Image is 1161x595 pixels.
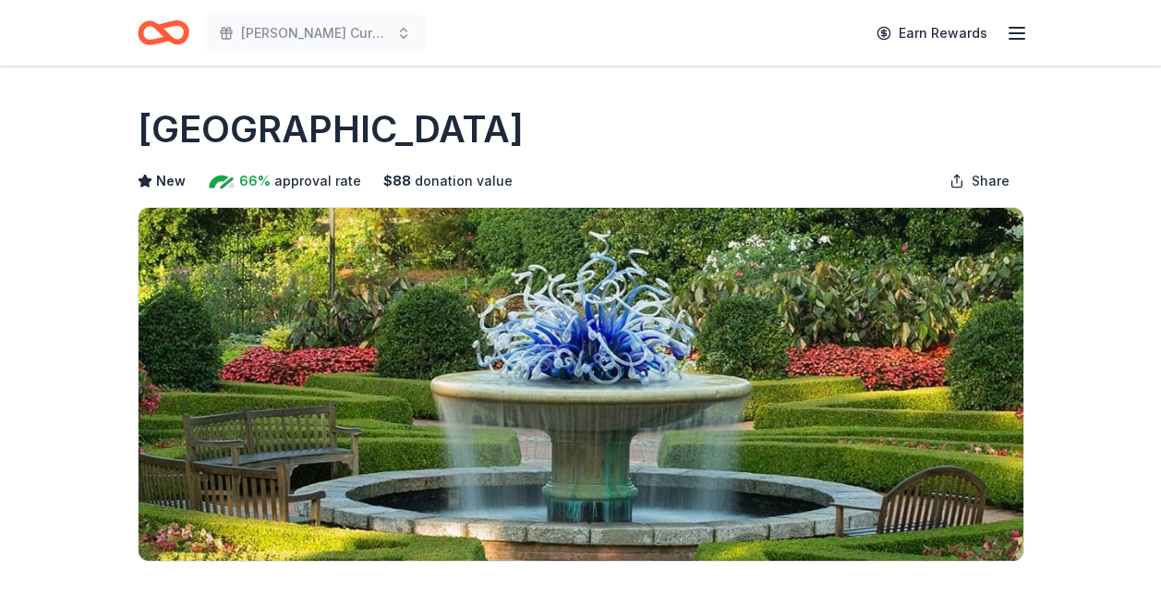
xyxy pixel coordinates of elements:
a: Home [138,11,189,55]
span: $ 88 [383,170,411,192]
span: approval rate [274,170,361,192]
button: [PERSON_NAME] Cure Golf Tournament [204,15,426,52]
button: Share [935,163,1024,200]
span: 66% [239,170,271,192]
span: donation value [415,170,513,192]
a: Earn Rewards [865,17,998,50]
span: [PERSON_NAME] Cure Golf Tournament [241,22,389,44]
span: New [156,170,186,192]
h1: [GEOGRAPHIC_DATA] [138,103,524,155]
img: Image for Atlanta Botanical Garden [139,208,1023,561]
span: Share [972,170,1010,192]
